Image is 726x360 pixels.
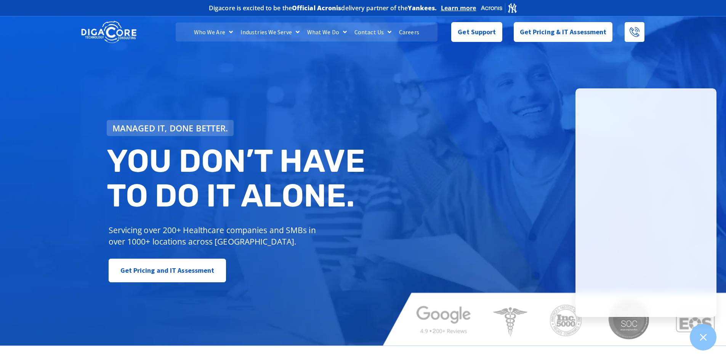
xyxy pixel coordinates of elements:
a: Contact Us [351,22,395,42]
a: Get Support [451,22,502,42]
h2: Digacore is excited to be the delivery partner of the [209,5,437,11]
a: Get Pricing and IT Assessment [109,259,226,282]
a: Careers [395,22,423,42]
img: DigaCore Technology Consulting [81,20,136,44]
a: Managed IT, done better. [107,120,234,136]
b: Official Acronis [292,4,341,12]
iframe: profile [3,11,119,70]
iframe: Chatgenie Messenger [575,88,716,317]
nav: Menu [176,22,437,42]
b: Yankees. [408,4,437,12]
a: Get Pricing & IT Assessment [514,22,613,42]
h2: You don’t have to do IT alone. [107,144,369,213]
a: Industries We Serve [237,22,303,42]
p: Servicing over 200+ Healthcare companies and SMBs in over 1000+ locations across [GEOGRAPHIC_DATA]. [109,224,322,247]
span: Get Pricing and IT Assessment [120,263,215,278]
a: What We Do [303,22,351,42]
span: Get Pricing & IT Assessment [520,24,607,40]
span: Managed IT, done better. [112,124,228,132]
img: Acronis [480,2,518,13]
a: Who We Are [190,22,237,42]
a: Learn more [441,4,476,12]
span: Get Support [458,24,496,40]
